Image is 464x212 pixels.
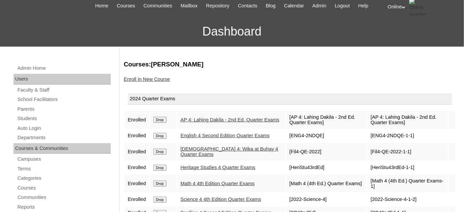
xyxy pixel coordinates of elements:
[335,2,350,10] span: Logout
[17,95,111,104] a: School Facilitators
[17,86,111,94] a: Faculty & Staff
[153,133,167,139] input: Drop
[286,161,367,174] td: [HeriStu43rdEd]
[358,2,368,10] span: Help
[17,124,111,132] a: Auto Login
[355,2,372,10] a: Help
[125,193,149,206] td: Enrolled
[206,2,230,10] span: Repository
[3,16,461,47] h3: Dashboard
[281,2,307,10] a: Calendar
[125,111,149,129] td: Enrolled
[367,161,448,174] td: [HeriStu43rdEd-1-1]
[17,105,111,113] a: Parents
[367,193,448,206] td: [2022-Science-4-1-2]
[125,129,149,142] td: Enrolled
[125,161,149,174] td: Enrolled
[309,2,330,10] a: Admin
[235,2,261,10] a: Contacts
[367,111,448,129] td: [AP 4: Lahing Dakila - 2nd Ed. Quarter Exams]
[140,2,176,10] a: Communities
[117,2,135,10] span: Courses
[181,181,255,186] a: Math 4 4th Edition Quarter Exams
[153,197,167,203] input: Drop
[181,165,256,170] a: Heritage Studies 4 Quarter Exams
[13,74,111,85] div: Users
[367,175,448,193] td: [Math 4 (4th Ed.) Quarter Exams-1]
[181,146,278,157] a: [DEMOGRAPHIC_DATA] 4: Wika at Buhay 4 Quarter Exams
[153,117,167,123] input: Drop
[124,60,456,69] h3: Courses:[PERSON_NAME]
[313,2,327,10] span: Admin
[203,2,233,10] a: Repository
[17,184,111,192] a: Courses
[286,143,367,161] td: [Fil4-QE-2022]
[181,133,270,138] a: English 4 Second Edition Quarter Exams
[286,129,367,142] td: [ENG4-2NDQE]
[266,2,276,10] span: Blog
[286,193,367,206] td: [2022-Science-4]
[181,2,198,10] span: Mailbox
[17,134,111,142] a: Departments
[153,149,167,155] input: Drop
[286,111,367,129] td: [AP 4: Lahing Dakila - 2nd Ed. Quarter Exams]
[17,193,111,202] a: Communities
[263,2,279,10] a: Blog
[238,2,258,10] span: Contacts
[95,2,108,10] span: Home
[13,143,111,154] div: Courses & Communities
[17,114,111,123] a: Students
[17,203,111,211] a: Reports
[284,2,304,10] span: Calendar
[125,143,149,161] td: Enrolled
[128,93,452,105] div: 2024 Quarter Exams
[113,2,139,10] a: Courses
[177,2,201,10] a: Mailbox
[124,76,170,82] a: Enroll in New Course
[17,155,111,163] a: Campuses
[125,175,149,193] td: Enrolled
[17,174,111,182] a: Categories
[17,165,111,173] a: Terms
[286,175,367,193] td: [Math 4 (4th Ed.) Quarter Exams]
[143,2,172,10] span: Communities
[181,117,280,122] a: AP 4: Lahing Dakila - 2nd Ed. Quarter Exams
[367,143,448,161] td: [Fil4-QE-2022-1-1]
[367,129,448,142] td: [ENG4-2NDQE-1-1]
[153,165,167,171] input: Drop
[17,64,111,72] a: Admin Home
[181,197,261,202] a: Science 4 4th Edition Quarter Exams
[331,2,353,10] a: Logout
[92,2,112,10] a: Home
[153,180,167,187] input: Drop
